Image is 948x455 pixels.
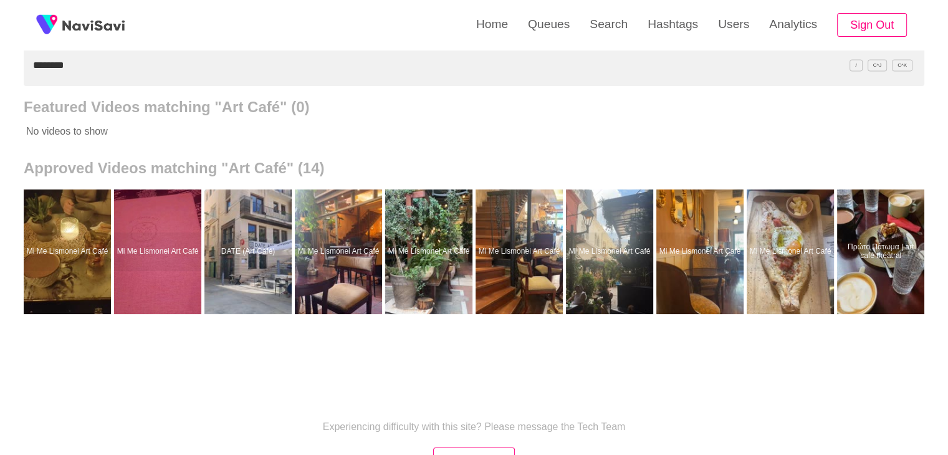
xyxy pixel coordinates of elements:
[24,98,924,116] h2: Featured Videos matching "Art Café" (0)
[892,59,912,71] span: C^K
[385,189,476,314] a: Mi Me Lismonei Art CaféMi Me Lismonei Art Café
[566,189,656,314] a: Mi Me Lismonei Art CaféMi Me Lismonei Art Café
[31,9,62,41] img: fireSpot
[850,59,862,71] span: /
[114,189,204,314] a: Mi Me Lismonei Art CaféMi Me Lismonei Art Café
[24,116,834,147] p: No videos to show
[204,189,295,314] a: DATE (Art Café)DATE (Art Café)
[868,59,888,71] span: C^J
[837,13,907,37] button: Sign Out
[24,160,924,177] h2: Approved Videos matching "Art Café" (14)
[837,189,927,314] a: Πρώτο Πάτωμα | art café théâtralΠρώτο Πάτωμα | art café théâtral
[24,189,114,314] a: Mi Me Lismonei Art CaféMi Me Lismonei Art Café
[747,189,837,314] a: Mi Me Lismonei Art CaféMi Me Lismonei Art Café
[62,19,125,31] img: fireSpot
[323,421,626,433] p: Experiencing difficulty with this site? Please message the Tech Team
[656,189,747,314] a: Mi Me Lismonei Art CaféMi Me Lismonei Art Café
[476,189,566,314] a: Mi Me Lismonei Art CaféMi Me Lismonei Art Café
[295,189,385,314] a: Mi Me Lismonei Art CaféMi Me Lismonei Art Café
